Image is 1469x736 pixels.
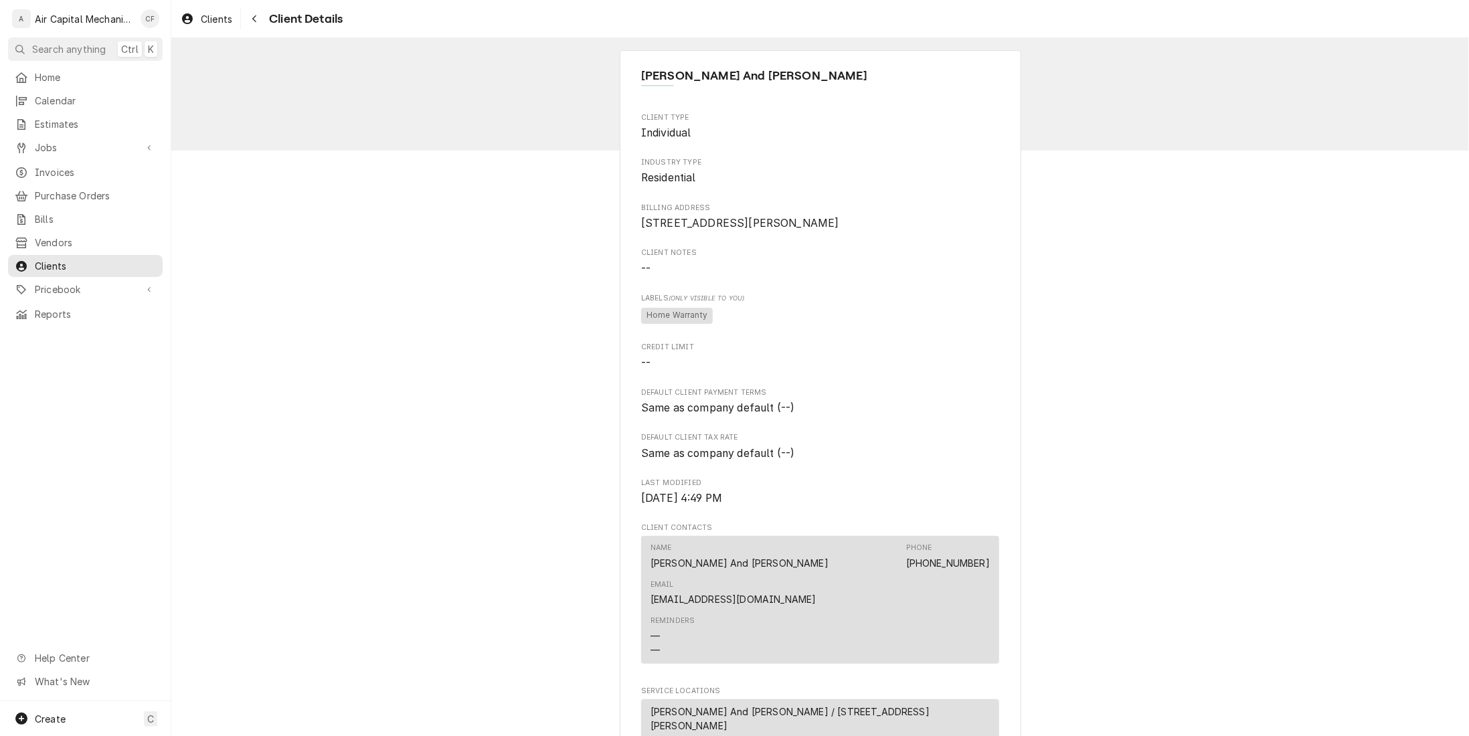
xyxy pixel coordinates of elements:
[641,112,999,123] span: Client Type
[8,647,163,669] a: Go to Help Center
[147,712,154,726] span: C
[641,308,713,324] span: Home Warranty
[641,342,999,353] span: Credit Limit
[641,215,999,232] span: Billing Address
[641,125,999,141] span: Client Type
[35,212,156,226] span: Bills
[641,401,794,414] span: Same as company default (--)
[641,293,999,326] div: [object Object]
[651,579,674,590] div: Email
[651,629,660,643] div: —
[906,543,932,553] div: Phone
[32,42,106,56] span: Search anything
[651,579,816,606] div: Email
[35,259,156,273] span: Clients
[35,94,156,108] span: Calendar
[641,306,999,326] span: [object Object]
[35,70,156,84] span: Home
[906,543,990,569] div: Phone
[244,8,265,29] button: Navigate back
[651,616,695,656] div: Reminders
[641,355,999,371] span: Credit Limit
[641,523,999,669] div: Client Contacts
[35,713,66,725] span: Create
[8,66,163,88] a: Home
[141,9,159,28] div: Charles Faure's Avatar
[641,357,651,369] span: --
[641,432,999,443] span: Default Client Tax Rate
[35,236,156,250] span: Vendors
[8,113,163,135] a: Estimates
[651,643,660,657] div: —
[669,294,744,302] span: (Only Visible to You)
[641,387,999,416] div: Default Client Payment Terms
[12,9,31,28] div: A
[641,203,999,213] span: Billing Address
[8,670,163,693] a: Go to What's New
[641,492,722,504] span: [DATE] 4:49 PM
[641,112,999,141] div: Client Type
[8,255,163,277] a: Clients
[641,293,999,304] span: Labels
[641,686,999,697] span: Service Locations
[641,536,999,670] div: Client Contacts List
[8,303,163,325] a: Reports
[641,67,999,85] span: Name
[265,10,343,28] span: Client Details
[35,674,155,688] span: What's New
[8,161,163,183] a: Invoices
[8,208,163,230] a: Bills
[641,432,999,461] div: Default Client Tax Rate
[641,203,999,232] div: Billing Address
[141,9,159,28] div: CF
[641,490,999,507] span: Last Modified
[641,262,651,275] span: --
[651,705,990,733] span: [PERSON_NAME] And [PERSON_NAME] / [STREET_ADDRESS][PERSON_NAME]
[641,126,691,139] span: Individual
[641,523,999,533] span: Client Contacts
[641,261,999,277] span: Client Notes
[641,387,999,398] span: Default Client Payment Terms
[641,157,999,186] div: Industry Type
[641,478,999,488] span: Last Modified
[8,185,163,207] a: Purchase Orders
[175,8,238,30] a: Clients
[651,543,672,553] div: Name
[651,543,829,569] div: Name
[641,447,794,460] span: Same as company default (--)
[641,248,999,258] span: Client Notes
[121,42,139,56] span: Ctrl
[35,12,133,26] div: Air Capital Mechanical
[641,171,696,184] span: Residential
[8,232,163,254] a: Vendors
[906,557,990,569] a: [PHONE_NUMBER]
[35,165,156,179] span: Invoices
[641,67,999,96] div: Client Information
[641,217,839,229] span: [STREET_ADDRESS][PERSON_NAME]
[8,37,163,61] button: Search anythingCtrlK
[148,42,154,56] span: K
[641,170,999,186] span: Industry Type
[651,593,816,605] a: [EMAIL_ADDRESS][DOMAIN_NAME]
[641,400,999,416] span: Default Client Payment Terms
[641,536,999,664] div: Contact
[35,117,156,131] span: Estimates
[35,189,156,203] span: Purchase Orders
[651,556,829,570] div: [PERSON_NAME] And [PERSON_NAME]
[641,157,999,168] span: Industry Type
[8,90,163,112] a: Calendar
[35,651,155,665] span: Help Center
[641,342,999,371] div: Credit Limit
[641,248,999,276] div: Client Notes
[35,141,136,155] span: Jobs
[35,282,136,296] span: Pricebook
[641,446,999,462] span: Default Client Tax Rate
[8,136,163,159] a: Go to Jobs
[641,478,999,507] div: Last Modified
[8,278,163,300] a: Go to Pricebook
[201,12,232,26] span: Clients
[35,307,156,321] span: Reports
[651,616,695,626] div: Reminders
